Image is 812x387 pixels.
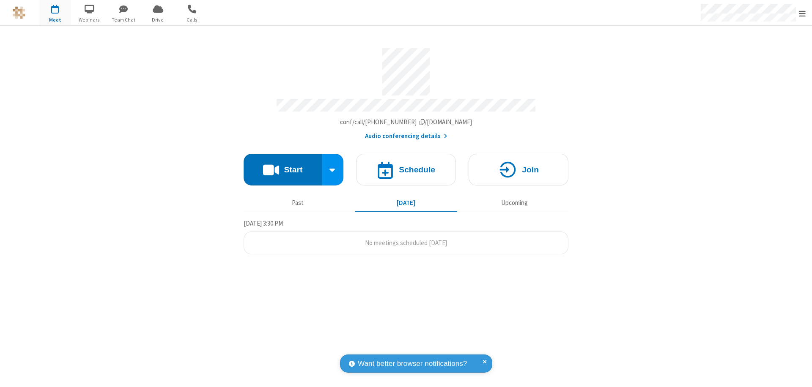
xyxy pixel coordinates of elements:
[74,16,105,24] span: Webinars
[247,195,349,211] button: Past
[244,42,568,141] section: Account details
[356,154,456,185] button: Schedule
[108,16,140,24] span: Team Chat
[244,219,283,227] span: [DATE] 3:30 PM
[464,195,565,211] button: Upcoming
[355,195,457,211] button: [DATE]
[399,166,435,174] h4: Schedule
[244,154,322,185] button: Start
[340,117,472,127] button: Copy my meeting room linkCopy my meeting room link
[522,166,539,174] h4: Join
[176,16,208,24] span: Calls
[365,131,447,141] button: Audio conferencing details
[358,358,467,369] span: Want better browser notifications?
[322,154,344,185] div: Start conference options
[365,239,447,247] span: No meetings scheduled [DATE]
[469,154,568,185] button: Join
[13,6,25,19] img: QA Selenium DO NOT DELETE OR CHANGE
[791,365,806,381] iframe: Chat
[39,16,71,24] span: Meet
[244,218,568,255] section: Today's Meetings
[284,166,302,174] h4: Start
[340,118,472,126] span: Copy my meeting room link
[142,16,174,24] span: Drive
